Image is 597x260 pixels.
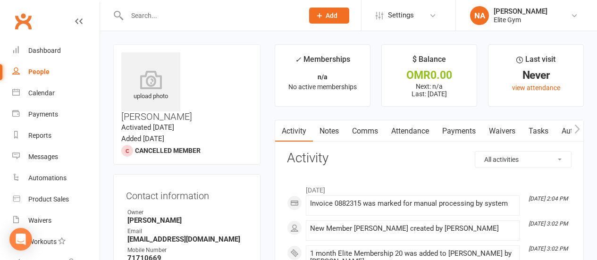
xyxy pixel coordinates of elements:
[287,151,572,166] h3: Activity
[121,134,164,143] time: Added [DATE]
[28,68,50,75] div: People
[121,52,252,122] h3: [PERSON_NAME]
[295,53,350,71] div: Memberships
[516,53,555,70] div: Last visit
[127,227,248,236] div: Email
[309,8,349,24] button: Add
[388,5,414,26] span: Settings
[12,210,100,231] a: Waivers
[12,83,100,104] a: Calendar
[345,120,385,142] a: Comms
[127,208,248,217] div: Owner
[28,89,55,97] div: Calendar
[28,110,58,118] div: Payments
[497,70,575,80] div: Never
[12,61,100,83] a: People
[275,120,313,142] a: Activity
[494,7,547,16] div: [PERSON_NAME]
[28,195,69,203] div: Product Sales
[318,73,328,81] strong: n/a
[28,217,51,224] div: Waivers
[135,147,201,154] span: Cancelled member
[482,120,522,142] a: Waivers
[412,53,446,70] div: $ Balance
[12,231,100,252] a: Workouts
[310,225,515,233] div: New Member [PERSON_NAME] created by [PERSON_NAME]
[127,235,248,243] strong: [EMAIL_ADDRESS][DOMAIN_NAME]
[522,120,555,142] a: Tasks
[127,246,248,255] div: Mobile Number
[28,238,57,245] div: Workouts
[121,70,180,101] div: upload photo
[390,83,468,98] p: Next: n/a Last: [DATE]
[28,132,51,139] div: Reports
[310,200,515,208] div: Invoice 0882315 was marked for manual processing by system
[11,9,35,33] a: Clubworx
[12,104,100,125] a: Payments
[494,16,547,24] div: Elite Gym
[124,9,297,22] input: Search...
[288,83,357,91] span: No active memberships
[295,55,301,64] i: ✓
[12,125,100,146] a: Reports
[12,40,100,61] a: Dashboard
[12,189,100,210] a: Product Sales
[470,6,489,25] div: NA
[287,180,572,195] li: [DATE]
[127,216,248,225] strong: [PERSON_NAME]
[126,187,248,201] h3: Contact information
[12,168,100,189] a: Automations
[390,70,468,80] div: OMR0.00
[121,123,174,132] time: Activated [DATE]
[529,245,568,252] i: [DATE] 3:02 PM
[28,47,61,54] div: Dashboard
[385,120,436,142] a: Attendance
[326,12,337,19] span: Add
[529,195,568,202] i: [DATE] 2:04 PM
[28,153,58,160] div: Messages
[313,120,345,142] a: Notes
[512,84,560,92] a: view attendance
[436,120,482,142] a: Payments
[28,174,67,182] div: Automations
[12,146,100,168] a: Messages
[529,220,568,227] i: [DATE] 3:02 PM
[9,228,32,251] div: Open Intercom Messenger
